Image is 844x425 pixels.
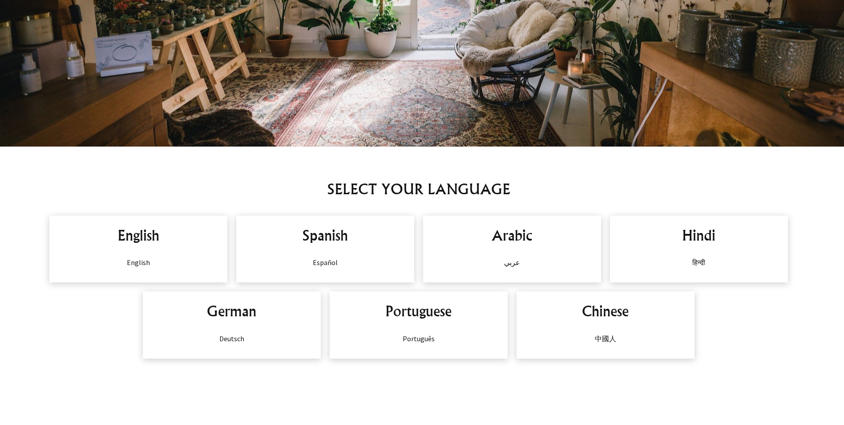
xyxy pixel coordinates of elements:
h2: Hindi [619,225,779,246]
p: 中國人 [525,333,686,344]
h2: Chinese [525,300,686,322]
p: हिन्दी [619,257,779,268]
h2: Spanish [245,225,405,246]
h2: Portuguese [339,300,499,322]
h2: English [58,225,218,246]
h2: German [152,300,312,322]
p: Español [245,257,405,268]
p: Português [339,333,499,344]
h2: Arabic [432,225,592,246]
p: English [58,257,218,268]
p: عربي [432,257,592,268]
p: Deutsch [152,333,312,344]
